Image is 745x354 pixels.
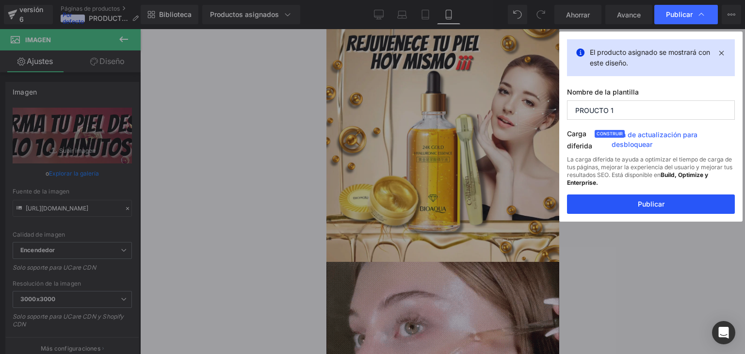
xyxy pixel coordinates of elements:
[590,48,710,67] font: El producto asignado se mostrará con este diseño.
[638,200,664,208] font: Publicar
[612,130,697,148] font: Plan de actualización para desbloquear
[567,88,639,96] font: Nombre de la plantilla
[712,321,735,344] div: Abrir Intercom Messenger
[567,194,735,214] button: Publicar
[567,156,732,178] font: La carga diferida te ayuda a optimizar el tiempo de carga de tus páginas, mejorar la experiencia ...
[597,131,623,136] font: Construir
[567,129,592,150] font: Carga diferida
[567,171,708,186] font: Build, Optimize y Enterprise.
[666,10,693,18] font: Publicar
